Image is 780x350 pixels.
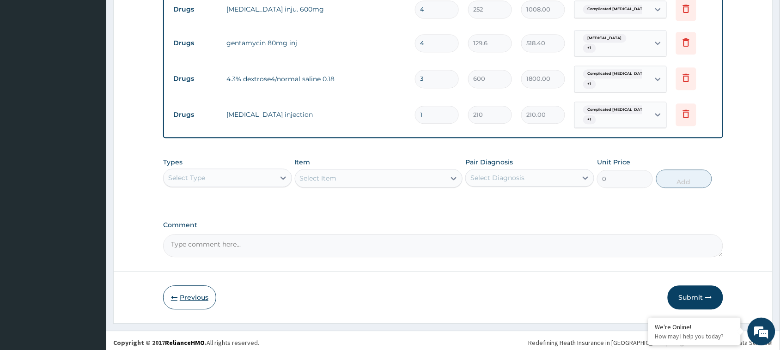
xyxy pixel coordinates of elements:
[169,35,222,52] td: Drugs
[169,1,222,18] td: Drugs
[583,105,652,115] span: Complicated [MEDICAL_DATA]
[583,5,652,14] span: Complicated [MEDICAL_DATA]
[668,285,723,309] button: Submit
[597,157,630,167] label: Unit Price
[222,105,410,124] td: [MEDICAL_DATA] injection
[222,70,410,88] td: 4.3% dextrose4/normal saline 0.18
[583,79,596,89] span: + 1
[152,5,174,27] div: Minimize live chat window
[48,52,155,64] div: Chat with us now
[655,323,734,331] div: We're Online!
[165,338,205,347] a: RelianceHMO
[169,106,222,123] td: Drugs
[5,252,176,284] textarea: Type your message and hit 'Enter'
[163,285,216,309] button: Previous
[222,34,410,52] td: gentamycin 80mg inj
[17,46,37,69] img: d_794563401_company_1708531726252_794563401
[113,338,207,347] strong: Copyright © 2017 .
[163,221,723,229] label: Comment
[583,34,627,43] span: [MEDICAL_DATA]
[529,338,773,347] div: Redefining Heath Insurance in [GEOGRAPHIC_DATA] using Telemedicine and Data Science!
[168,173,205,182] div: Select Type
[295,157,311,167] label: Item
[583,69,652,78] span: Complicated [MEDICAL_DATA]
[470,173,524,182] div: Select Diagnosis
[583,43,596,53] span: + 1
[465,157,513,167] label: Pair Diagnosis
[583,115,596,124] span: + 1
[163,158,183,166] label: Types
[656,169,712,188] button: Add
[655,332,734,340] p: How may I help you today?
[169,70,222,87] td: Drugs
[54,116,128,210] span: We're online!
